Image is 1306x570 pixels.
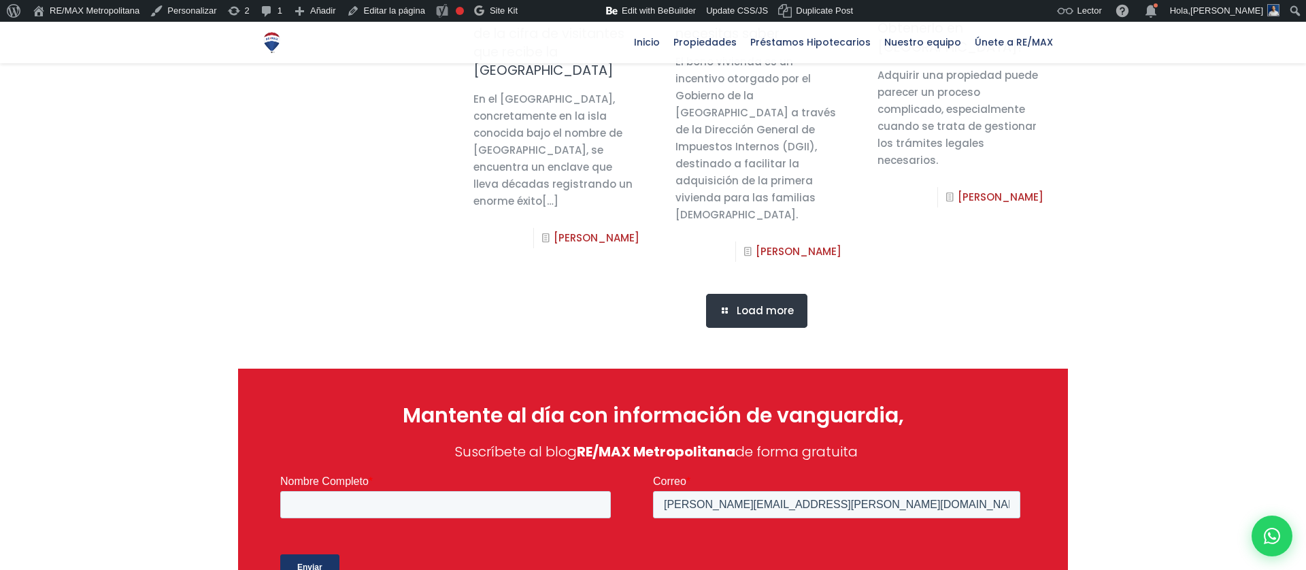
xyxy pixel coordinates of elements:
[737,305,794,317] span: Load more
[627,22,667,63] a: Inicio
[968,22,1060,63] a: Únete a RE/MAX
[877,22,968,63] a: Nuestro equipo
[260,31,284,54] img: Logo de REMAX
[542,194,558,208] span: […]
[968,32,1060,52] span: Únete a RE/MAX
[706,294,807,328] a: Load more
[1190,5,1263,16] span: [PERSON_NAME]
[260,22,284,63] a: RE/MAX Metropolitana
[577,442,735,461] b: RE/MAX Metropolitana
[473,90,636,209] div: En el [GEOGRAPHIC_DATA], concretamente en la isla conocida bajo el nombre de [GEOGRAPHIC_DATA], s...
[877,32,968,52] span: Nuestro equipo
[743,32,877,52] span: Préstamos Hipotecarios
[743,22,877,63] a: Préstamos Hipotecarios
[455,442,858,461] span: Suscríbete al blog de forma gratuita
[554,231,639,245] a: [PERSON_NAME]
[756,244,841,258] a: [PERSON_NAME]
[877,67,1040,169] div: Adquirir una propiedad puede parecer un proceso complicado, especialmente cuando se trata de gest...
[675,53,838,223] div: El bono vivienda es un incentivo otorgado por el Gobierno de la [GEOGRAPHIC_DATA] a través de la ...
[958,190,1043,204] a: [PERSON_NAME]
[667,22,743,63] a: Propiedades
[403,401,904,430] span: Mantente al día con información de vanguardia,
[667,32,743,52] span: Propiedades
[627,32,667,52] span: Inicio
